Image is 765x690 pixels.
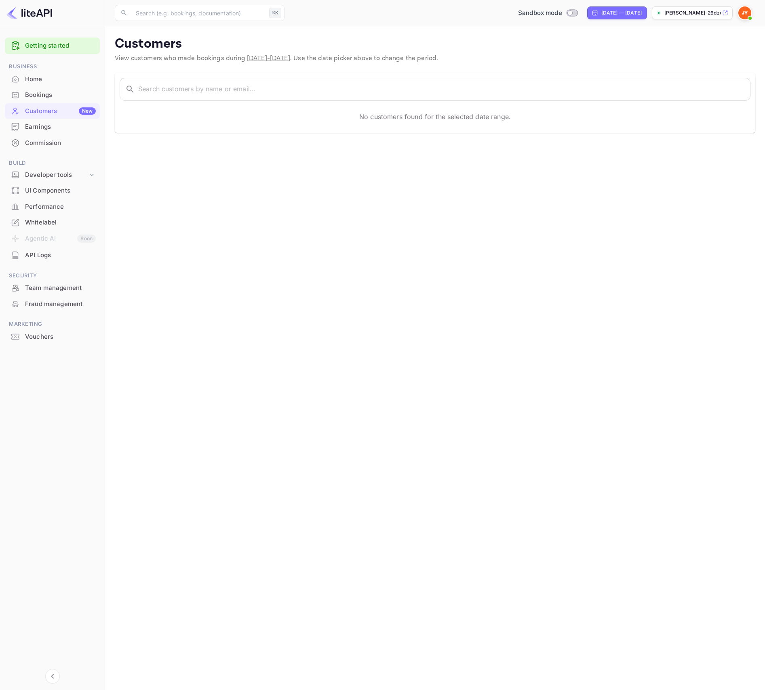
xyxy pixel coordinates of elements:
div: UI Components [5,183,100,199]
span: Business [5,62,100,71]
a: Team management [5,280,100,295]
div: [DATE] — [DATE] [601,9,642,17]
div: Earnings [25,122,96,132]
a: Home [5,71,100,86]
div: Fraud management [5,296,100,312]
span: [DATE] - [DATE] [247,54,290,63]
div: Performance [25,202,96,212]
div: Commission [25,138,96,148]
a: CustomersNew [5,103,100,118]
div: Bookings [5,87,100,103]
a: Earnings [5,119,100,134]
a: Commission [5,135,100,150]
div: ⌘K [269,8,281,18]
div: Whitelabel [25,218,96,227]
a: Getting started [25,41,96,50]
img: LiteAPI logo [6,6,52,19]
span: Sandbox mode [518,8,562,18]
p: No customers found for the selected date range. [359,112,511,122]
div: Performance [5,199,100,215]
div: Getting started [5,38,100,54]
div: CustomersNew [5,103,100,119]
div: Click to change the date range period [587,6,647,19]
button: Collapse navigation [45,669,60,684]
input: Search customers by name or email... [138,78,750,101]
a: Whitelabel [5,215,100,230]
a: Performance [5,199,100,214]
div: UI Components [25,186,96,195]
div: Customers [25,107,96,116]
div: API Logs [25,251,96,260]
div: New [79,107,96,115]
div: Earnings [5,119,100,135]
span: Build [5,159,100,168]
div: Vouchers [5,329,100,345]
p: [PERSON_NAME]-26dzu.nuit... [664,9,721,17]
p: Customers [115,36,755,52]
span: View customers who made bookings during . Use the date picker above to change the period. [115,54,438,63]
div: Home [5,71,100,87]
a: Bookings [5,87,100,102]
div: Bookings [25,90,96,100]
div: Vouchers [25,332,96,342]
a: Fraud management [5,296,100,311]
a: Vouchers [5,329,100,344]
div: Commission [5,135,100,151]
input: Search (e.g. bookings, documentation) [131,5,266,21]
a: API Logs [5,247,100,262]
div: Developer tools [5,168,100,182]
span: Marketing [5,320,100,329]
div: Whitelabel [5,215,100,231]
div: Fraud management [25,300,96,309]
div: Switch to Production mode [515,8,581,18]
span: Security [5,271,100,280]
div: Developer tools [25,170,88,180]
a: UI Components [5,183,100,198]
img: James Young [738,6,751,19]
div: Team management [5,280,100,296]
div: Home [25,75,96,84]
div: Team management [25,283,96,293]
